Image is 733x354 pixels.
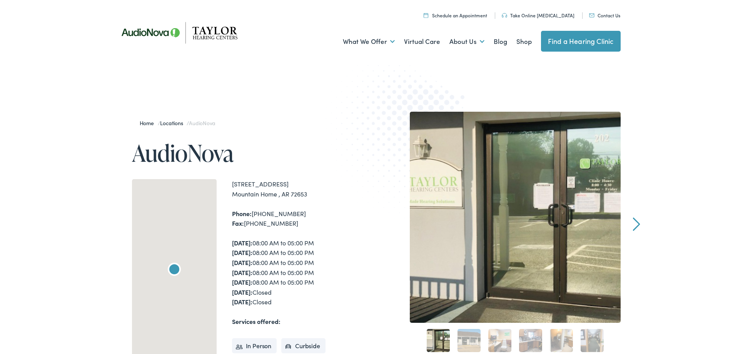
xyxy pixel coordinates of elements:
a: 1 [427,329,450,352]
a: Home [140,119,158,127]
a: Blog [494,27,507,56]
h1: AudioNova [132,140,367,166]
img: utility icon [589,13,594,17]
li: Curbside [281,338,326,354]
a: 6 [581,329,604,352]
a: Locations [160,119,187,127]
strong: [DATE]: [232,268,252,277]
img: utility icon [424,13,428,18]
a: Schedule an Appointment [424,12,487,18]
strong: [DATE]: [232,288,252,296]
a: 5 [550,329,573,352]
a: Virtual Care [404,27,440,56]
strong: [DATE]: [232,248,252,257]
strong: [DATE]: [232,278,252,286]
a: 4 [519,329,542,352]
div: AudioNova [165,261,184,280]
strong: [DATE]: [232,238,252,247]
a: 3 [488,329,511,352]
strong: [DATE]: [232,297,252,306]
div: [STREET_ADDRESS] Mountain Home , AR 72653 [232,179,367,199]
span: / / [140,119,215,127]
a: 2 [457,329,481,352]
strong: Fax: [232,219,244,227]
a: Contact Us [589,12,620,18]
a: Shop [516,27,532,56]
a: What We Offer [343,27,395,56]
strong: Services offered: [232,317,281,325]
strong: [DATE]: [232,258,252,267]
a: Find a Hearing Clinic [541,31,621,52]
a: Next [633,217,640,231]
span: AudioNova [189,119,215,127]
a: Take Online [MEDICAL_DATA] [502,12,574,18]
img: utility icon [502,13,507,18]
strong: Phone: [232,209,252,218]
li: In Person [232,338,277,354]
a: About Us [449,27,484,56]
div: 08:00 AM to 05:00 PM 08:00 AM to 05:00 PM 08:00 AM to 05:00 PM 08:00 AM to 05:00 PM 08:00 AM to 0... [232,238,367,307]
div: [PHONE_NUMBER] [PHONE_NUMBER] [232,209,367,228]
